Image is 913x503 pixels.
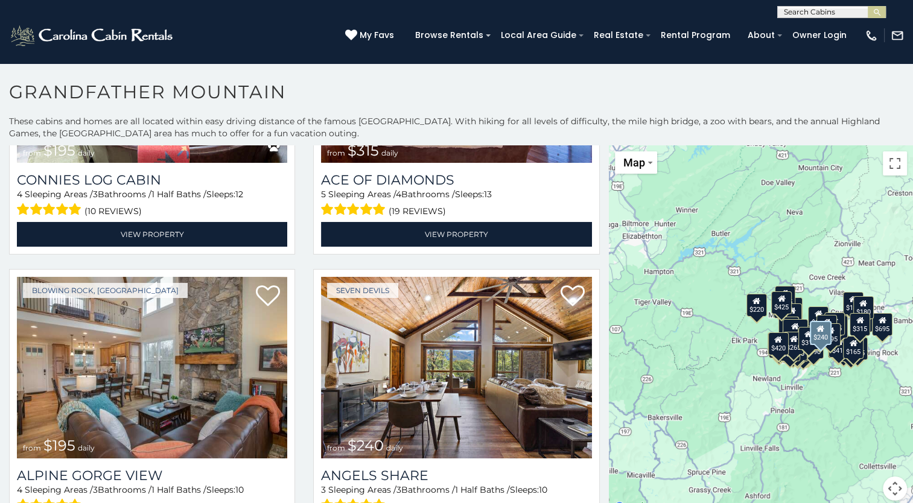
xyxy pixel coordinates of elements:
div: Sleeping Areas / Bathrooms / Sleeps: [321,188,591,219]
span: Map [623,156,645,169]
div: $220 [746,294,766,317]
span: (10 reviews) [84,203,142,219]
span: from [23,148,41,157]
span: 3 [93,484,98,495]
a: View Property [321,222,591,247]
img: mail-regular-white.png [891,29,904,42]
a: My Favs [345,29,397,42]
a: View Property [17,222,287,247]
a: Alpine Gorge View [17,467,287,484]
div: $675 [852,309,873,332]
span: daily [381,148,398,157]
span: $315 [348,142,379,159]
div: $180 [853,296,874,319]
div: $185 [775,285,795,308]
div: $140 [798,326,819,349]
span: 10 [235,484,244,495]
span: 3 [396,484,401,495]
span: 5 [321,189,326,200]
span: from [23,443,41,452]
div: $315 [850,312,870,335]
span: 1 Half Baths / [151,484,206,495]
div: $1,095 [783,318,808,341]
div: $215 [778,317,799,340]
div: $420 [768,332,788,355]
div: $500 [793,340,813,362]
span: 4 [17,189,22,200]
span: 1 Half Baths / [151,189,206,200]
button: Toggle fullscreen view [883,151,907,176]
span: 13 [484,189,492,200]
a: Connies Log Cabin [17,172,287,188]
a: Owner Login [786,26,853,45]
div: $195 [840,339,861,362]
div: $485 [824,312,845,335]
div: $265 [783,331,804,354]
div: $425 [771,291,792,314]
span: 12 [235,189,243,200]
span: 4 [17,484,22,495]
a: Ace of Diamonds [321,172,591,188]
div: $315 [798,326,818,349]
span: from [327,443,345,452]
button: Map camera controls [883,476,907,501]
div: $436 [798,327,818,350]
a: Local Area Guide [495,26,582,45]
div: $185 [842,291,863,314]
div: $325 [816,314,837,337]
span: daily [78,443,95,452]
div: $165 [781,297,802,320]
img: Alpine Gorge View [17,277,287,458]
div: $410 [829,335,849,358]
div: $190 [781,303,802,326]
img: White-1-2.png [9,24,176,48]
span: 1 Half Baths / [455,484,510,495]
span: 3 [321,484,326,495]
div: $695 [872,312,892,335]
div: $240 [810,321,832,345]
span: from [327,148,345,157]
span: 4 [396,189,401,200]
span: 3 [93,189,98,200]
div: $190 [803,336,824,359]
a: About [742,26,781,45]
div: Sleeping Areas / Bathrooms / Sleeps: [17,188,287,219]
a: Real Estate [588,26,649,45]
div: $170 [827,315,848,338]
span: daily [386,443,403,452]
img: Angels Share [321,277,591,458]
div: $165 [843,336,864,359]
span: $195 [43,142,75,159]
a: Add to favorites [256,284,280,309]
a: Rental Program [655,26,736,45]
a: Angels Share [321,467,591,484]
a: Alpine Gorge View from $195 daily [17,277,287,458]
span: $240 [348,437,384,454]
span: 10 [539,484,547,495]
button: Change map style [615,151,657,174]
img: phone-regular-white.png [865,29,878,42]
div: $195 [820,323,841,346]
span: (19 reviews) [389,203,446,219]
span: My Favs [360,29,394,42]
a: Angels Share from $240 daily [321,277,591,458]
span: $195 [43,437,75,454]
a: Browse Rentals [409,26,489,45]
div: $375 [827,335,848,358]
div: $275 [847,337,868,359]
a: Add to favorites [561,284,585,309]
a: Blowing Rock, [GEOGRAPHIC_DATA] [23,283,188,298]
span: daily [78,148,95,157]
div: $375 [780,338,800,361]
a: Seven Devils [327,283,398,298]
div: $170 [808,306,829,329]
